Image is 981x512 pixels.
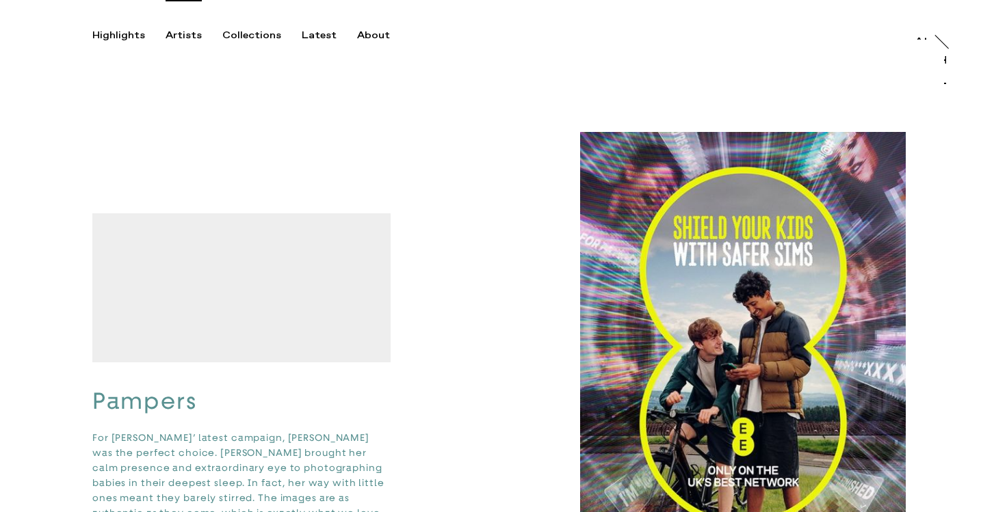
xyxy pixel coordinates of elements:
div: Trayler [936,55,947,96]
h3: Pampers [92,387,391,416]
button: Collections [222,29,302,42]
div: Artists [166,29,202,42]
div: Highlights [92,29,145,42]
button: Latest [302,29,357,42]
div: Latest [302,29,337,42]
a: Trayler [944,55,958,111]
button: Highlights [92,29,166,42]
div: About [357,29,390,42]
button: About [357,29,410,42]
div: Collections [222,29,281,42]
button: Artists [166,29,222,42]
a: At [915,26,928,40]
